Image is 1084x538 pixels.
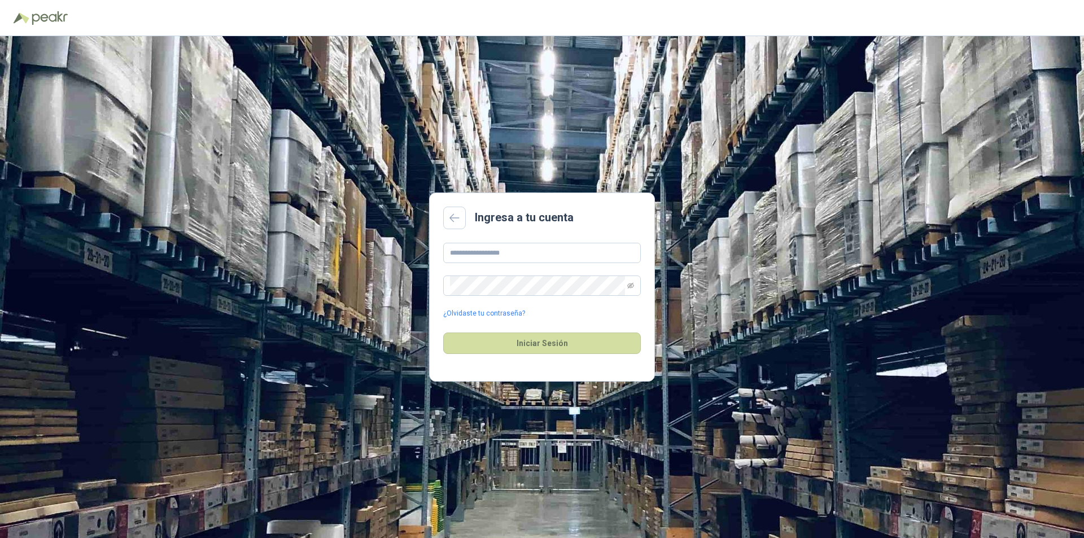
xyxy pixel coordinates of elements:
span: eye-invisible [627,282,634,289]
img: Logo [14,12,29,24]
h2: Ingresa a tu cuenta [475,209,574,226]
img: Peakr [32,11,68,25]
button: Iniciar Sesión [443,333,641,354]
a: ¿Olvidaste tu contraseña? [443,308,525,319]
